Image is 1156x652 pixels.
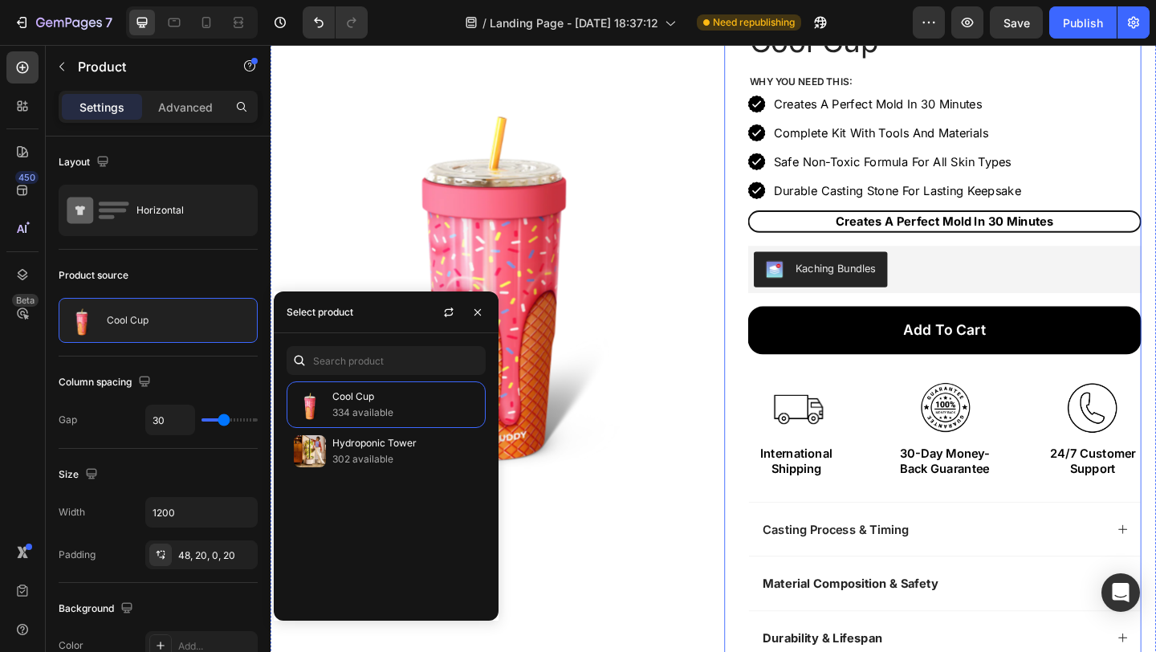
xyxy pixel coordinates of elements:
[294,389,326,421] img: collections
[59,152,112,173] div: Layout
[146,405,194,434] input: Auto
[863,362,927,426] img: gempages_586276637461447515-8413eb51-4b4f-4317-91ab-86cd8ae0d6bd.png
[59,505,85,520] div: Width
[547,86,816,105] p: Complete Kit With Tools And Materials
[146,498,257,527] input: Auto
[1101,573,1140,612] div: Open Intercom Messenger
[702,362,766,426] img: gempages_586276637461447515-c1b0b6fe-7aba-412c-8f3e-0391192bfae5.png
[59,464,101,486] div: Size
[78,57,214,76] p: Product
[59,598,136,620] div: Background
[682,436,784,470] p: 30-Day Money-Back Guarantee
[66,304,98,336] img: product feature img
[107,315,149,326] p: Cool Cup
[990,6,1043,39] button: Save
[178,548,254,563] div: 48, 20, 0, 20
[1063,14,1103,31] div: Publish
[332,435,478,451] p: Hydroponic Tower
[519,284,947,336] button: Add to cart
[535,519,694,536] p: Casting Process & Timing
[521,33,946,47] p: Why You need this:
[490,14,658,31] span: Landing Page - [DATE] 18:37:12
[59,548,96,562] div: Padding
[303,6,368,39] div: Undo/Redo
[523,183,944,201] p: Creates A Perfect Mold In 30 Minutes
[547,55,816,74] p: Creates A Perfect Mold In 30 Minutes
[15,171,39,184] div: 450
[287,305,353,320] div: Select product
[547,117,816,137] p: Safe Non-Toxic Formula For All Skin Types
[287,346,486,375] input: Search in Settings & Advanced
[332,405,478,421] p: 334 available
[271,45,1156,652] iframe: Design area
[79,99,124,116] p: Settings
[6,6,120,39] button: 7
[844,436,946,470] p: 24/7 Customer Support
[105,13,112,32] p: 7
[136,192,234,229] div: Horizontal
[482,14,486,31] span: /
[526,225,671,263] button: Kaching Bundles
[535,577,727,593] strong: Material Composition & Safety
[294,435,326,467] img: collections
[1003,16,1030,30] span: Save
[332,389,478,405] p: Cool Cup
[689,300,779,320] div: Add to cart
[332,451,478,467] p: 302 available
[158,99,213,116] p: Advanced
[59,372,154,393] div: Column spacing
[540,362,604,426] img: gempages_586276637461447515-dc8c2d63-97e1-457f-8b09-2c783abdb88d.png
[713,15,795,30] span: Need republishing
[539,234,558,254] img: KachingBundles.png
[12,294,39,307] div: Beta
[571,234,658,251] div: Kaching Bundles
[59,268,128,283] div: Product source
[59,413,77,427] div: Gap
[547,149,816,168] p: Durable Casting Stone For Lasting Keepsake
[1049,6,1117,39] button: Publish
[521,436,623,470] p: International Shipping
